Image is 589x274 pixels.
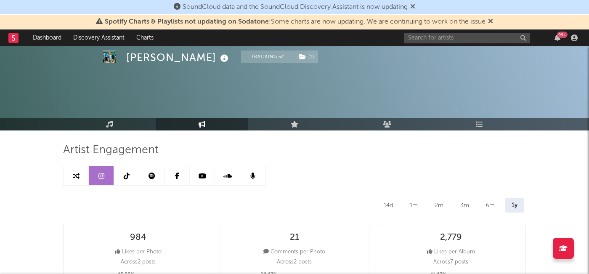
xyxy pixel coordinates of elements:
div: 14d [377,198,399,213]
div: 99 + [557,32,568,38]
div: 2m [428,198,450,213]
a: Dashboard [27,29,67,46]
p: Across 2 posts [277,257,312,267]
div: 3m [454,198,475,213]
button: (1) [294,51,318,63]
button: Tracking [241,51,294,63]
div: 2,779 [440,233,462,243]
div: 6m [480,198,501,213]
span: Dismiss [488,19,493,25]
input: Search for artists [404,33,530,43]
button: 99+ [555,35,560,41]
div: Likes per Album [427,247,475,257]
a: Discovery Assistant [67,29,130,46]
span: ( 1 ) [294,51,318,63]
div: 984 [130,233,146,243]
div: Comments per Photo [263,247,325,257]
p: Across 2 posts [121,257,156,267]
div: 1m [403,198,424,213]
span: : Some charts are now updating. We are continuing to work on the issue [105,19,486,25]
span: Dismiss [410,4,415,11]
div: 21 [290,233,299,243]
div: [PERSON_NAME] [126,51,231,64]
p: Across 7 posts [433,257,468,267]
div: 1y [505,198,524,213]
span: Spotify Charts & Playlists not updating on Sodatone [105,19,269,25]
a: Charts [130,29,159,46]
div: Likes per Photo [115,247,162,257]
span: SoundCloud data and the SoundCloud Discovery Assistant is now updating [183,4,408,11]
span: Artist Engagement [63,145,159,155]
